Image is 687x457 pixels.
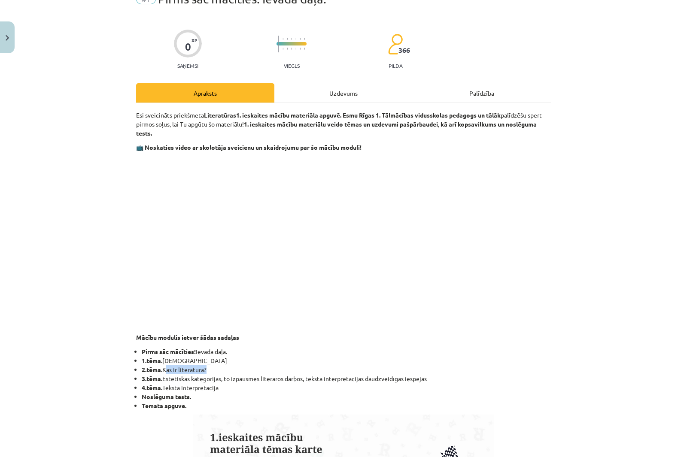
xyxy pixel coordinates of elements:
p: Saņemsi [174,63,202,69]
img: icon-short-line-57e1e144782c952c97e751825c79c345078a6d821885a25fce030b3d8c18986b.svg [304,38,305,40]
strong: 1. ieskaites mācību materiāla apguvē. Esmu Rīgas 1. Tālmācības vidusskolas pedagogs un tālāk [236,111,501,119]
li: Estētiskās kategorijas, to izpausmes literāros darbos, teksta interpretācijas daudzveidīgās iespējas [142,374,551,383]
img: icon-short-line-57e1e144782c952c97e751825c79c345078a6d821885a25fce030b3d8c18986b.svg [295,48,296,50]
img: icon-close-lesson-0947bae3869378f0d4975bcd49f059093ad1ed9edebbc8119c70593378902aed.svg [6,35,9,41]
strong: Pirms sāc mācīties! [142,348,196,355]
strong: 1. ieskaites mācību materiālu veido tēmas un uzdevumi pašpārbaudei, kā arī kopsavilkums un noslēg... [136,120,537,137]
strong: 4.tēma. [142,384,162,391]
img: icon-short-line-57e1e144782c952c97e751825c79c345078a6d821885a25fce030b3d8c18986b.svg [283,48,283,50]
strong: 1.tēma. [142,357,162,364]
div: Apraksts [136,83,274,103]
p: pilda [389,63,402,69]
img: students-c634bb4e5e11cddfef0936a35e636f08e4e9abd3cc4e673bd6f9a4125e45ecb1.svg [388,33,403,55]
img: icon-short-line-57e1e144782c952c97e751825c79c345078a6d821885a25fce030b3d8c18986b.svg [291,48,292,50]
img: icon-short-line-57e1e144782c952c97e751825c79c345078a6d821885a25fce030b3d8c18986b.svg [283,38,283,40]
strong: Literatūras [204,111,236,119]
img: icon-long-line-d9ea69661e0d244f92f715978eff75569469978d946b2353a9bb055b3ed8787d.svg [278,36,279,52]
p: Esi sveicināts priekšmeta palīdzēšu spert pirmos soļus, lai Tu apgūtu šo materiālu! [136,111,551,138]
strong: 3.tēma. [142,375,162,382]
li: Kas ir literatūra? [142,365,551,374]
img: icon-short-line-57e1e144782c952c97e751825c79c345078a6d821885a25fce030b3d8c18986b.svg [287,48,288,50]
span: XP [192,38,197,42]
strong: Mācību modulis ietver šādas sadaļas [136,333,239,341]
li: Ievada daļa. [142,347,551,356]
img: icon-short-line-57e1e144782c952c97e751825c79c345078a6d821885a25fce030b3d8c18986b.svg [287,38,288,40]
img: icon-short-line-57e1e144782c952c97e751825c79c345078a6d821885a25fce030b3d8c18986b.svg [295,38,296,40]
strong: 2.tēma. [142,366,162,373]
li: [DEMOGRAPHIC_DATA] [142,356,551,365]
div: Uzdevums [274,83,413,103]
strong: Temata apguve. [142,402,186,409]
li: Teksta interpretācija [142,383,551,392]
img: icon-short-line-57e1e144782c952c97e751825c79c345078a6d821885a25fce030b3d8c18986b.svg [291,38,292,40]
span: 366 [398,46,410,54]
div: Palīdzība [413,83,551,103]
strong: 📺 Noskaties video ar skolotāja sveicienu un skaidrojumu par šo mācību moduli! [136,143,362,151]
img: icon-short-line-57e1e144782c952c97e751825c79c345078a6d821885a25fce030b3d8c18986b.svg [304,48,305,50]
div: 0 [185,41,191,53]
strong: Noslēguma tests. [142,393,191,400]
p: Viegls [284,63,300,69]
